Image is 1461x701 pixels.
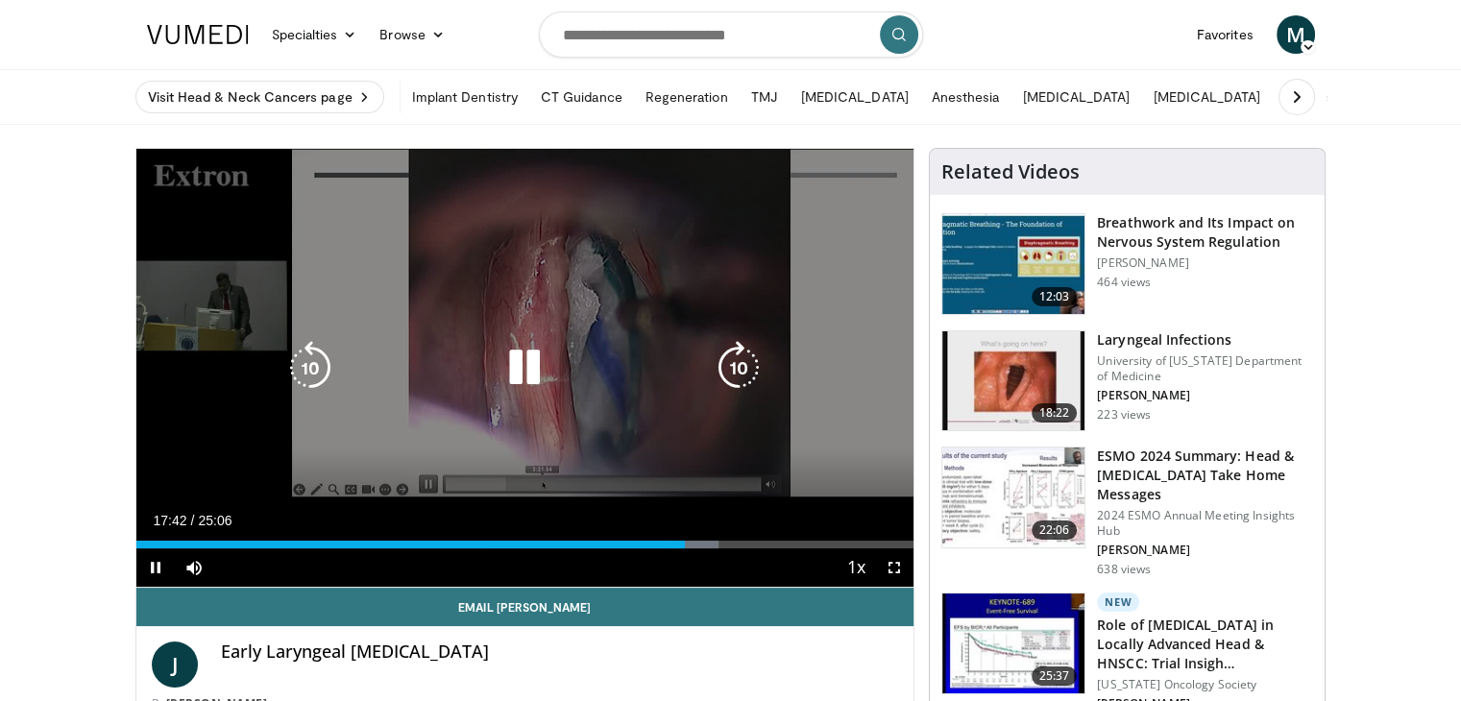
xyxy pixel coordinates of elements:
p: University of [US_STATE] Department of Medicine [1097,353,1313,384]
img: VuMedi Logo [147,25,249,44]
a: Implant Dentistry [401,78,529,116]
a: [MEDICAL_DATA] [1141,78,1272,116]
h3: ESMO 2024 Summary: Head & [MEDICAL_DATA] Take Home Messages [1097,447,1313,504]
a: Email [PERSON_NAME] [136,588,914,626]
img: 026e65c5-e3a8-4b88-a4f7-fc90309009df.150x105_q85_crop-smart_upscale.jpg [942,214,1084,314]
h4: Early Laryngeal [MEDICAL_DATA] [221,641,899,663]
p: 638 views [1097,562,1151,577]
a: Specialties [260,15,369,54]
span: / [191,513,195,528]
p: 2024 ESMO Annual Meeting Insights Hub [1097,508,1313,539]
button: Mute [175,548,213,587]
a: Regeneration [634,78,740,116]
span: 25:37 [1032,666,1078,686]
a: TMJ [740,78,790,116]
div: Progress Bar [136,541,914,548]
p: 223 views [1097,407,1151,423]
p: [PERSON_NAME] [1097,543,1313,558]
a: M [1277,15,1315,54]
span: 12:03 [1032,287,1078,306]
a: Favorites [1185,15,1265,54]
h3: Laryngeal Infections [1097,330,1313,350]
img: 5c189fcc-fad0-49f8-a604-3b1a12888300.150x105_q85_crop-smart_upscale.jpg [942,593,1084,693]
button: Fullscreen [875,548,913,587]
a: 22:06 ESMO 2024 Summary: Head & [MEDICAL_DATA] Take Home Messages 2024 ESMO Annual Meeting Insigh... [941,447,1313,577]
span: 25:06 [198,513,231,528]
span: 17:42 [154,513,187,528]
img: 188d0c6c-f9f5-4f72-b8a0-24dee383b8db.150x105_q85_crop-smart_upscale.jpg [942,331,1084,431]
p: New [1097,592,1139,612]
a: 12:03 Breathwork and Its Impact on Nervous System Regulation [PERSON_NAME] 464 views [941,213,1313,315]
a: [MEDICAL_DATA] [790,78,920,116]
img: 65890bc5-a21f-4f63-9aef-8c1250ce392a.150x105_q85_crop-smart_upscale.jpg [942,447,1084,547]
h3: Breathwork and Its Impact on Nervous System Regulation [1097,213,1313,252]
h4: Related Videos [941,160,1080,183]
span: 18:22 [1032,403,1078,423]
p: [PERSON_NAME] [1097,388,1313,403]
a: Visit Head & Neck Cancers page [135,81,384,113]
a: CT Guidance [529,78,634,116]
a: Anesthesia [920,78,1011,116]
a: Browse [368,15,456,54]
h3: Role of [MEDICAL_DATA] in Locally Advanced Head & HNSCC: Trial Insigh… [1097,616,1313,673]
p: 464 views [1097,275,1151,290]
input: Search topics, interventions [539,12,923,58]
button: Playback Rate [837,548,875,587]
p: [PERSON_NAME] [1097,255,1313,271]
p: [US_STATE] Oncology Society [1097,677,1313,692]
span: 22:06 [1032,520,1078,540]
a: [MEDICAL_DATA] [1011,78,1141,116]
a: J [152,641,198,688]
video-js: Video Player [136,149,914,588]
button: Pause [136,548,175,587]
a: 18:22 Laryngeal Infections University of [US_STATE] Department of Medicine [PERSON_NAME] 223 views [941,330,1313,432]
